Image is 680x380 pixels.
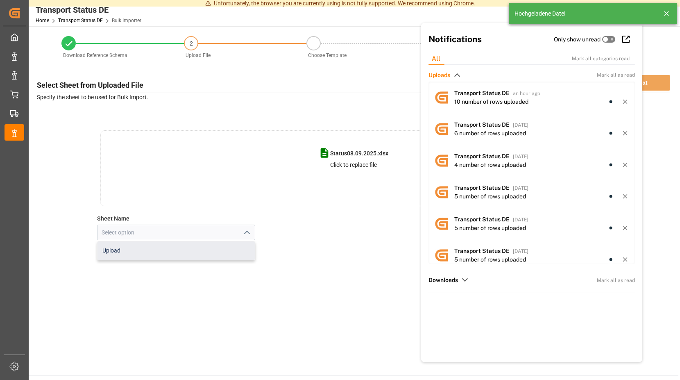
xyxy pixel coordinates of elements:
h2: Notifications [428,33,554,46]
div: Transport Status DE [36,4,141,16]
span: Status08.09.2025.xlsx [330,149,388,158]
span: Transport Status DE [454,216,510,223]
div: 6 number of rows uploaded [454,129,526,138]
span: [DATE] [513,248,528,254]
div: 2 [185,37,197,50]
p: Click to replace file [330,161,377,169]
a: avatarTransport Status DE[DATE]5 number of rows uploaded [428,239,635,271]
span: Mark all as read [597,277,635,284]
label: Only show unread [554,35,601,44]
div: 5 number of rows uploaded [454,255,526,264]
div: Mark all categories read [572,55,638,62]
span: Transport Status DE [454,90,510,96]
img: avatar [428,179,454,205]
a: avatarTransport Status DE[DATE]5 number of rows uploaded [428,176,635,208]
div: Upload [97,241,255,260]
span: Downloads [428,276,458,284]
a: avatarTransport Status DE[DATE]5 number of rows uploaded [428,208,635,239]
span: [DATE] [513,154,528,159]
span: Download Reference Schema [63,52,127,58]
label: Sheet Name [97,214,129,223]
span: Transport Status DE [454,121,510,128]
a: avatarTransport Status DE[DATE]4 number of rows uploaded [428,145,635,176]
p: Specify the sheet to be used for Bulk Import. [37,93,670,102]
img: avatar [428,211,454,237]
div: 4 number of rows uploaded [454,161,526,169]
div: 5 number of rows uploaded [454,192,526,201]
img: avatar [428,242,454,268]
span: [DATE] [513,217,528,223]
span: Transport Status DE [454,153,510,159]
a: avatarTransport Status DEan hour ago10 number of rows uploaded [428,82,635,113]
span: Transport Status DE [454,248,510,254]
button: close menu [240,226,252,239]
a: Home [36,18,49,23]
div: All [425,52,447,65]
h3: Select Sheet from Uploaded File [37,80,143,91]
img: avatar [428,148,454,173]
div: 5 number of rows uploaded [454,224,526,232]
span: an hour ago [513,91,540,96]
span: [DATE] [513,122,528,128]
span: [DATE] [513,185,528,191]
span: Upload File [186,52,211,58]
input: Select option [97,225,256,240]
a: Transport Status DE [58,18,103,23]
span: Choose Template [308,52,347,58]
div: Hochgeladene Datei [515,9,655,18]
span: Uploads [428,71,450,80]
img: avatar [428,116,454,142]
span: Mark all as read [597,71,635,79]
div: 10 number of rows uploaded [454,98,528,106]
img: avatar [428,84,454,110]
span: Transport Status DE [454,184,510,191]
a: avatarTransport Status DE[DATE]6 number of rows uploaded [428,113,635,145]
div: Status08.09.2025.xlsxClick to replace file [100,130,607,206]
